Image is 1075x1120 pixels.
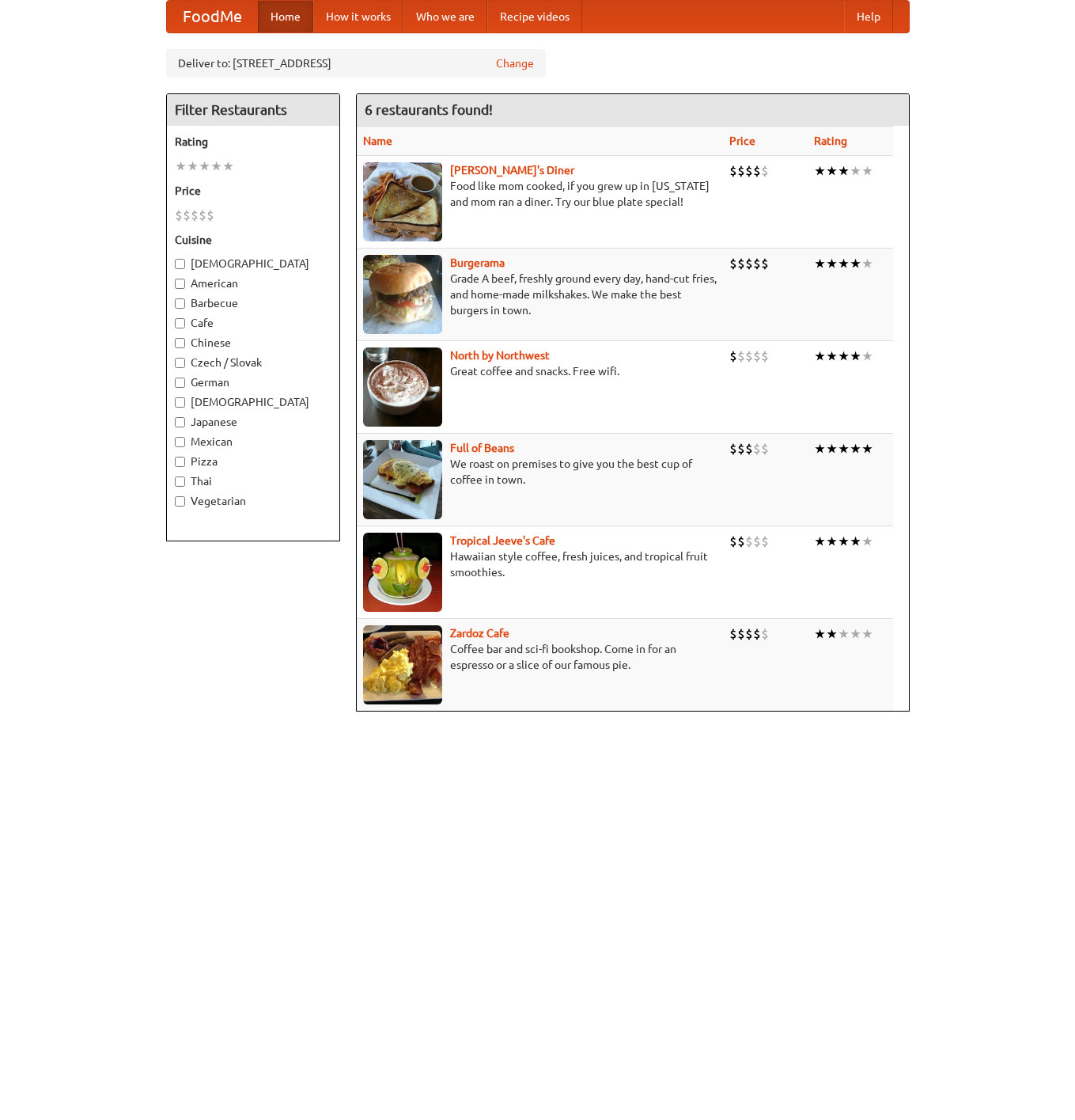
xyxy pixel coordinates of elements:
[850,440,861,457] li: ★
[861,162,873,180] li: ★
[175,476,185,487] input: Thai
[175,374,331,390] label: German
[745,162,753,180] li: $
[850,255,861,272] li: ★
[258,1,313,32] a: Home
[175,496,185,507] input: Vegetarian
[826,347,838,365] li: ★
[199,158,210,175] li: ★
[729,255,737,272] li: $
[814,135,847,147] a: Rating
[861,440,873,457] li: ★
[761,625,769,643] li: $
[826,533,838,550] li: ★
[745,625,753,643] li: $
[753,162,761,180] li: $
[753,533,761,550] li: $
[187,158,199,175] li: ★
[363,271,717,318] p: Grade A beef, freshly ground every day, hand-cut fries, and home-made milkshakes. We make the bes...
[761,440,769,457] li: $
[850,625,861,643] li: ★
[844,1,893,32] a: Help
[167,1,258,32] a: FoodMe
[175,378,185,388] input: German
[175,358,185,368] input: Czech / Slovak
[838,440,850,457] li: ★
[850,347,861,365] li: ★
[737,440,745,457] li: $
[210,158,222,175] li: ★
[745,347,753,365] li: $
[753,625,761,643] li: $
[814,533,826,550] li: ★
[175,457,185,467] input: Pizza
[450,534,555,547] a: Tropical Jeeve's Cafe
[222,158,234,175] li: ★
[838,533,850,550] li: ★
[450,627,509,640] a: Zardoz Cafe
[729,135,755,147] a: Price
[363,255,442,334] img: burgerama.jpg
[450,442,514,454] b: Full of Beans
[814,625,826,643] li: ★
[175,318,185,328] input: Cafe
[737,162,745,180] li: $
[737,533,745,550] li: $
[175,394,331,410] label: [DEMOGRAPHIC_DATA]
[365,102,493,117] ng-pluralize: 6 restaurants found!
[175,315,331,331] label: Cafe
[175,414,331,430] label: Japanese
[814,440,826,457] li: ★
[450,349,550,362] a: North by Northwest
[363,363,717,379] p: Great coffee and snacks. Free wifi.
[487,1,582,32] a: Recipe videos
[363,347,442,427] img: north.jpg
[826,440,838,457] li: ★
[175,158,187,175] li: ★
[861,533,873,550] li: ★
[838,162,850,180] li: ★
[450,256,505,269] a: Burgerama
[753,440,761,457] li: $
[850,533,861,550] li: ★
[175,454,331,469] label: Pizza
[826,625,838,643] li: ★
[450,164,574,177] b: [PERSON_NAME]'s Diner
[729,440,737,457] li: $
[167,94,339,126] h4: Filter Restaurants
[496,55,534,71] a: Change
[175,259,185,269] input: [DEMOGRAPHIC_DATA]
[826,255,838,272] li: ★
[175,417,185,427] input: Japanese
[850,162,861,180] li: ★
[737,347,745,365] li: $
[861,255,873,272] li: ★
[175,275,331,291] label: American
[363,162,442,241] img: sallys.jpg
[753,347,761,365] li: $
[175,134,331,150] h5: Rating
[826,162,838,180] li: ★
[363,178,717,210] p: Food like mom cooked, if you grew up in [US_STATE] and mom ran a diner. Try our blue plate special!
[175,493,331,509] label: Vegetarian
[745,440,753,457] li: $
[814,162,826,180] li: ★
[363,456,717,488] p: We roast on premises to give you the best cup of coffee in town.
[745,255,753,272] li: $
[175,355,331,370] label: Czech / Slovak
[199,207,206,224] li: $
[403,1,487,32] a: Who we are
[166,49,546,78] div: Deliver to: [STREET_ADDRESS]
[761,533,769,550] li: $
[175,279,185,289] input: American
[175,335,331,351] label: Chinese
[175,434,331,450] label: Mexican
[175,397,185,408] input: [DEMOGRAPHIC_DATA]
[729,162,737,180] li: $
[363,135,392,147] a: Name
[175,473,331,489] label: Thai
[313,1,403,32] a: How it works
